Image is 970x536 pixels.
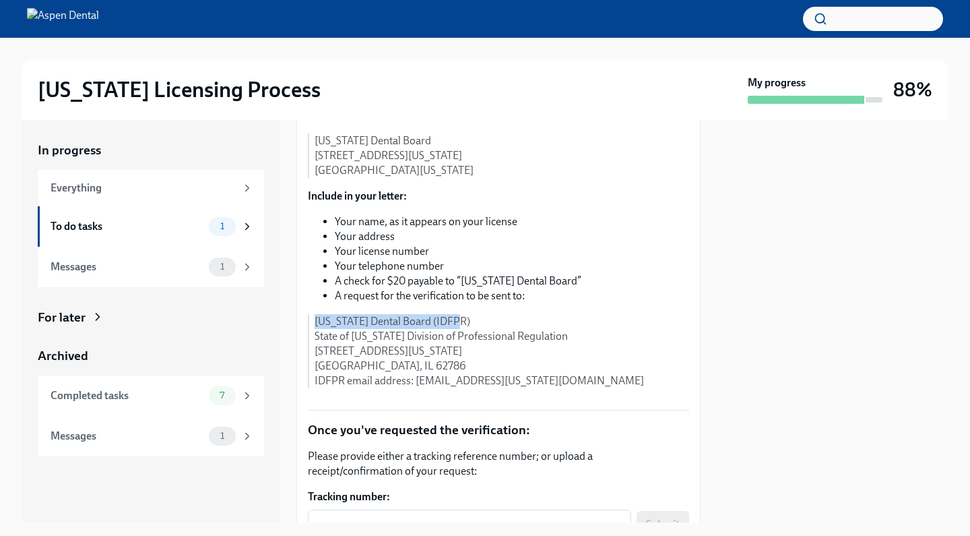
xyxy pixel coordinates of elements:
a: Everything [38,170,264,206]
strong: Include in your letter: [308,189,407,202]
div: Completed tasks [51,388,203,403]
p: [US_STATE] Dental Board [STREET_ADDRESS][US_STATE] [GEOGRAPHIC_DATA][US_STATE] [315,133,689,178]
span: 1 [212,262,232,272]
div: Messages [51,260,203,274]
li: A request for the verification to be sent to: [335,289,689,303]
div: Messages [51,429,203,444]
h3: 88% [893,78,932,102]
label: Tracking number: [308,489,689,504]
div: To do tasks [51,219,203,234]
a: Messages1 [38,247,264,287]
a: In progress [38,142,264,159]
div: For later [38,309,86,326]
a: Completed tasks7 [38,376,264,416]
a: To do tasks1 [38,206,264,247]
p: Once you've requested the verification: [308,421,689,439]
a: Messages1 [38,416,264,456]
p: [US_STATE] Dental Board (IDFPR) State of [US_STATE] Division of Professional Regulation [STREET_A... [315,314,689,388]
span: 1 [212,221,232,231]
strong: My progress [748,76,806,90]
li: A check for $20 payable to “[US_STATE] Dental Board” [335,274,689,289]
p: Please provide either a tracking reference number; or upload a receipt/confirmation of your request: [308,449,689,479]
li: Your telephone number [335,259,689,274]
li: Your license number [335,244,689,259]
div: Everything [51,181,236,196]
a: Archived [38,347,264,365]
a: For later [38,309,264,326]
span: 7 [212,390,232,400]
li: Your address [335,229,689,244]
span: 1 [212,431,232,441]
h2: [US_STATE] Licensing Process [38,76,321,103]
li: Your name, as it appears on your license [335,214,689,229]
img: Aspen Dental [27,8,99,30]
